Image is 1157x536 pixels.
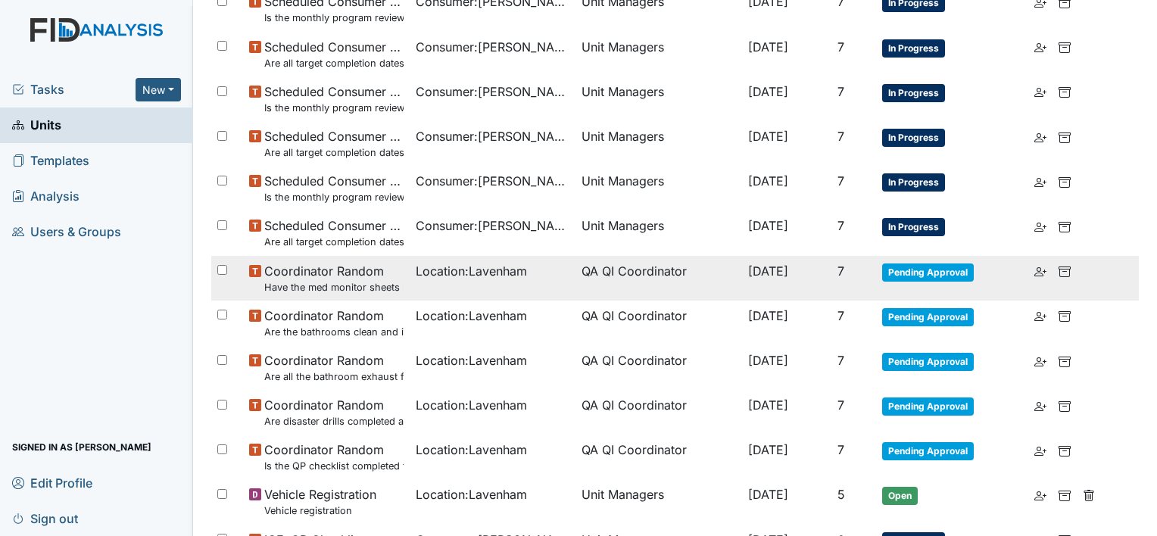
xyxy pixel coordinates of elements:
span: 7 [837,397,844,413]
td: QA QI Coordinator [575,435,742,479]
span: Sign out [12,506,78,530]
span: 7 [837,218,844,233]
small: Are all the bathroom exhaust fan covers clean and dust free? [264,369,404,384]
span: 7 [837,263,844,279]
span: Consumer : [PERSON_NAME] [416,217,570,235]
span: Scheduled Consumer Chart Review Are all target completion dates current (not expired)? [264,127,404,160]
small: Vehicle registration [264,503,376,518]
small: Have the med monitor sheets been filled out? [264,280,404,294]
a: Archive [1059,485,1071,503]
span: Signed in as [PERSON_NAME] [12,435,151,459]
span: Users & Groups [12,220,121,244]
span: Location : Lavenham [416,396,527,414]
span: In Progress [882,218,945,236]
span: Location : Lavenham [416,262,527,280]
span: Open [882,487,918,505]
td: QA QI Coordinator [575,345,742,390]
span: Consumer : [PERSON_NAME] [416,83,570,101]
a: Archive [1059,262,1071,280]
small: Are the bathrooms clean and in good repair? [264,325,404,339]
span: [DATE] [748,39,788,55]
td: Unit Managers [575,210,742,255]
span: 7 [837,308,844,323]
a: Tasks [12,80,136,98]
small: Is the monthly program review completed by the 15th of the previous month? [264,11,404,25]
span: Coordinator Random Are all the bathroom exhaust fan covers clean and dust free? [264,351,404,384]
td: Unit Managers [575,479,742,524]
span: 7 [837,353,844,368]
span: 7 [837,39,844,55]
span: 5 [837,487,845,502]
span: In Progress [882,173,945,192]
span: Vehicle Registration Vehicle registration [264,485,376,518]
td: Unit Managers [575,32,742,76]
span: 7 [837,129,844,144]
a: Delete [1083,485,1095,503]
span: [DATE] [748,442,788,457]
a: Archive [1059,38,1071,56]
small: Is the QP checklist completed for the most recent month? [264,459,404,473]
span: Coordinator Random Are the bathrooms clean and in good repair? [264,307,404,339]
a: Archive [1059,441,1071,459]
span: Pending Approval [882,353,974,371]
a: Archive [1059,127,1071,145]
span: Coordinator Random Have the med monitor sheets been filled out? [264,262,404,294]
small: Are all target completion dates current (not expired)? [264,145,404,160]
span: Pending Approval [882,397,974,416]
a: Archive [1059,307,1071,325]
small: Are all target completion dates current (not expired)? [264,235,404,249]
span: Scheduled Consumer Chart Review Is the monthly program review completed by the 15th of the previo... [264,83,404,115]
span: Consumer : [PERSON_NAME] [416,127,570,145]
span: Analysis [12,185,80,208]
span: Location : Lavenham [416,441,527,459]
small: Is the monthly program review completed by the 15th of the previous month? [264,190,404,204]
span: [DATE] [748,173,788,189]
span: [DATE] [748,84,788,99]
span: Scheduled Consumer Chart Review Is the monthly program review completed by the 15th of the previo... [264,172,404,204]
span: Scheduled Consumer Chart Review Are all target completion dates current (not expired)? [264,38,404,70]
a: Archive [1059,172,1071,190]
span: Coordinator Random Are disaster drills completed as scheduled? [264,396,404,428]
small: Are all target completion dates current (not expired)? [264,56,404,70]
a: Archive [1059,396,1071,414]
small: Is the monthly program review completed by the 15th of the previous month? [264,101,404,115]
span: Location : Lavenham [416,485,527,503]
span: [DATE] [748,353,788,368]
span: Units [12,114,61,137]
span: Pending Approval [882,263,974,282]
td: QA QI Coordinator [575,301,742,345]
span: Templates [12,149,89,173]
small: Are disaster drills completed as scheduled? [264,414,404,428]
a: Archive [1059,217,1071,235]
span: In Progress [882,39,945,58]
span: 7 [837,173,844,189]
span: Consumer : [PERSON_NAME] [416,38,570,56]
a: Archive [1059,351,1071,369]
span: [DATE] [748,397,788,413]
td: QA QI Coordinator [575,390,742,435]
td: Unit Managers [575,121,742,166]
span: [DATE] [748,487,788,502]
span: Pending Approval [882,442,974,460]
span: Pending Approval [882,308,974,326]
span: Edit Profile [12,471,92,494]
span: In Progress [882,129,945,147]
td: QA QI Coordinator [575,256,742,301]
span: [DATE] [748,308,788,323]
td: Unit Managers [575,166,742,210]
span: Location : Lavenham [416,351,527,369]
span: [DATE] [748,263,788,279]
span: [DATE] [748,129,788,144]
span: In Progress [882,84,945,102]
span: 7 [837,84,844,99]
td: Unit Managers [575,76,742,121]
span: Scheduled Consumer Chart Review Are all target completion dates current (not expired)? [264,217,404,249]
span: Location : Lavenham [416,307,527,325]
span: Consumer : [PERSON_NAME] [416,172,570,190]
span: 7 [837,442,844,457]
button: New [136,78,181,101]
span: [DATE] [748,218,788,233]
span: Coordinator Random Is the QP checklist completed for the most recent month? [264,441,404,473]
a: Archive [1059,83,1071,101]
